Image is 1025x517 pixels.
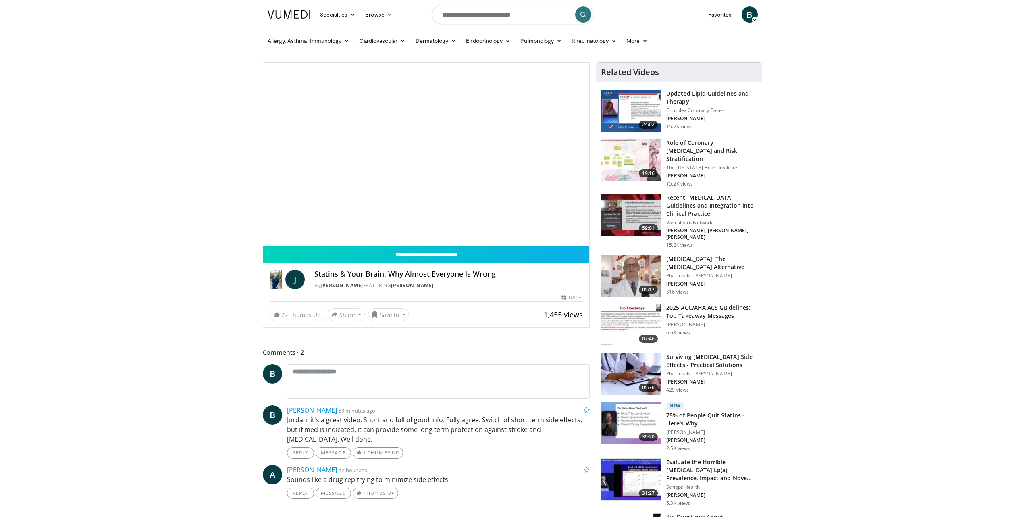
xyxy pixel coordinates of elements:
[287,488,314,499] a: Reply
[391,282,434,289] a: [PERSON_NAME]
[316,488,351,499] a: Message
[666,227,757,240] p: [PERSON_NAME], [PERSON_NAME], [PERSON_NAME]
[666,402,684,410] p: New
[287,447,314,459] a: Reply
[263,465,282,484] a: A
[285,270,305,289] a: J
[666,289,689,295] p: 516 views
[601,402,757,452] a: 39:20 New 75% of People Quit Statins - Here's Why [PERSON_NAME] [PERSON_NAME] 2.5K views
[270,270,283,289] img: Dr. Jordan Rennicke
[411,33,462,49] a: Dermatology
[639,489,658,497] span: 31:27
[666,123,693,130] p: 15.7K views
[601,353,661,395] img: 1778299e-4205-438f-a27e-806da4d55abe.150x105_q85_crop-smart_upscale.jpg
[666,139,757,163] h3: Role of Coronary [MEDICAL_DATA] and Risk Stratification
[666,437,757,444] p: [PERSON_NAME]
[287,415,590,444] p: Jordan, it's a great video. Short and full of good info. Fully agree. Switch of short term side e...
[363,450,366,456] span: 1
[666,379,757,385] p: [PERSON_NAME]
[601,255,757,298] a: 05:17 [MEDICAL_DATA]: The [MEDICAL_DATA] Alternative Pharmacist [PERSON_NAME] [PERSON_NAME] 516 v...
[666,194,757,218] h3: Recent [MEDICAL_DATA] Guidelines and Integration into Clinical Practice
[639,121,658,129] span: 24:02
[567,33,622,49] a: Rheumatology
[601,67,659,77] h4: Related Videos
[639,224,658,232] span: 59:01
[315,6,361,23] a: Specialties
[666,387,689,393] p: 429 views
[666,304,757,320] h3: 2025 ACC/AHA ACS Guidelines: Top Takeaway Messages
[666,242,693,248] p: 15.2K views
[432,5,593,24] input: Search topics, interventions
[666,321,757,328] p: [PERSON_NAME]
[639,335,658,343] span: 07:46
[561,294,583,301] div: [DATE]
[666,329,690,336] p: 6.6K views
[666,458,757,482] h3: Evaluate the Horrible [MEDICAL_DATA] Lp(a): Prevalence, Impact and Nove…
[703,6,737,23] a: Favorites
[353,447,403,459] a: 1 Thumbs Up
[360,6,397,23] a: Browse
[666,219,757,226] p: Vasculearn Network
[263,364,282,384] a: B
[639,384,658,392] span: 05:36
[601,304,757,346] a: 07:46 2025 ACC/AHA ACS Guidelines: Top Takeaway Messages [PERSON_NAME] 6.6K views
[601,139,661,181] img: 1efa8c99-7b8a-4ab5-a569-1c219ae7bd2c.150x105_q85_crop-smart_upscale.jpg
[544,310,583,319] span: 1,455 views
[316,447,351,459] a: Message
[601,90,661,132] img: 77f671eb-9394-4acc-bc78-a9f077f94e00.150x105_q85_crop-smart_upscale.jpg
[339,467,368,474] small: an hour ago
[622,33,653,49] a: More
[666,115,757,122] p: [PERSON_NAME]
[666,484,757,490] p: Scripps Health
[263,63,590,246] video-js: Video Player
[666,173,757,179] p: [PERSON_NAME]
[516,33,567,49] a: Pulmonology
[666,255,757,271] h3: [MEDICAL_DATA]: The [MEDICAL_DATA] Alternative
[270,309,324,321] a: 27 Thumbs Up
[314,282,583,289] div: By FEATURING
[601,90,757,132] a: 24:02 Updated Lipid Guidelines and Therapy Complex Coronary Cases [PERSON_NAME] 15.7K views
[263,347,590,358] span: Comments 2
[639,433,658,441] span: 39:20
[666,181,693,187] p: 15.2K views
[601,402,661,444] img: 79764dec-74e5-4d11-9932-23f29d36f9dc.150x105_q85_crop-smart_upscale.jpg
[601,458,757,507] a: 31:27 Evaluate the Horrible [MEDICAL_DATA] Lp(a): Prevalence, Impact and Nove… Scripps Health [PE...
[320,282,363,289] a: [PERSON_NAME]
[601,194,661,236] img: 87825f19-cf4c-4b91-bba1-ce218758c6bb.150x105_q85_crop-smart_upscale.jpg
[666,273,757,279] p: Pharmacist [PERSON_NAME]
[368,308,409,321] button: Save to
[639,169,658,177] span: 19:16
[461,33,516,49] a: Endocrinology
[601,255,661,297] img: ce9609b9-a9bf-4b08-84dd-8eeb8ab29fc6.150x105_q85_crop-smart_upscale.jpg
[666,371,757,377] p: Pharmacist [PERSON_NAME]
[354,33,410,49] a: Cardiovascular
[666,411,757,427] h3: 75% of People Quit Statins - Here's Why
[339,407,375,414] small: 59 minutes ago
[666,445,690,452] p: 2.5K views
[742,6,758,23] a: B
[601,459,661,500] img: f6e6f883-ccb1-4253-bcd6-da3bfbdd46bb.150x105_q85_crop-smart_upscale.jpg
[263,33,355,49] a: Allergy, Asthma, Immunology
[666,492,757,498] p: [PERSON_NAME]
[601,194,757,248] a: 59:01 Recent [MEDICAL_DATA] Guidelines and Integration into Clinical Practice Vasculearn Network ...
[666,90,757,106] h3: Updated Lipid Guidelines and Therapy
[601,304,661,346] img: 369ac253-1227-4c00-b4e1-6e957fd240a8.150x105_q85_crop-smart_upscale.jpg
[314,270,583,279] h4: Statins & Your Brain: Why Almost Everyone Is Wrong
[666,165,757,171] p: The [US_STATE] Heart Institute
[268,10,310,19] img: VuMedi Logo
[666,500,690,507] p: 5.3K views
[263,405,282,425] a: B
[666,281,757,287] p: [PERSON_NAME]
[287,465,337,474] a: [PERSON_NAME]
[287,475,590,484] p: Sounds like a drug rep trying to minimize side effects
[287,406,337,415] a: [PERSON_NAME]
[666,353,757,369] h3: Surviving [MEDICAL_DATA] Side Effects - Practical Solutions
[601,139,757,187] a: 19:16 Role of Coronary [MEDICAL_DATA] and Risk Stratification The [US_STATE] Heart Institute [PER...
[601,353,757,396] a: 05:36 Surviving [MEDICAL_DATA] Side Effects - Practical Solutions Pharmacist [PERSON_NAME] [PERSO...
[666,429,757,436] p: [PERSON_NAME]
